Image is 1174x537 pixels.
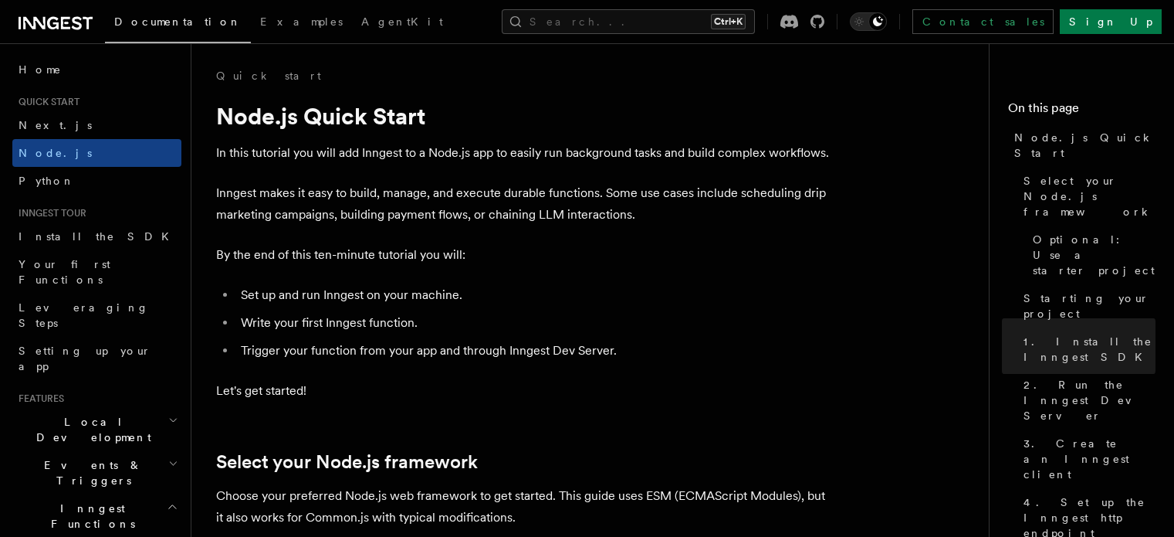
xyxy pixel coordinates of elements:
[216,68,321,83] a: Quick start
[1023,334,1155,365] span: 1. Install the Inngest SDK
[114,15,242,28] span: Documentation
[1033,232,1155,278] span: Optional: Use a starter project
[236,340,834,362] li: Trigger your function from your app and through Inngest Dev Server.
[12,207,86,219] span: Inngest tour
[251,5,352,42] a: Examples
[12,250,181,294] a: Your first Functions
[1017,328,1155,371] a: 1. Install the Inngest SDK
[216,451,478,473] a: Select your Node.js framework
[12,56,181,83] a: Home
[12,337,181,380] a: Setting up your app
[1014,130,1155,161] span: Node.js Quick Start
[216,142,834,164] p: In this tutorial you will add Inngest to a Node.js app to easily run background tasks and build c...
[12,111,181,139] a: Next.js
[1008,99,1155,124] h4: On this page
[1017,430,1155,488] a: 3. Create an Inngest client
[1017,371,1155,430] a: 2. Run the Inngest Dev Server
[12,294,181,337] a: Leveraging Steps
[216,102,834,130] h1: Node.js Quick Start
[711,14,746,29] kbd: Ctrl+K
[19,175,75,187] span: Python
[1023,377,1155,423] span: 2. Run the Inngest Dev Server
[216,380,834,402] p: Let's get started!
[912,9,1054,34] a: Contact sales
[216,485,834,529] p: Choose your preferred Node.js web framework to get started. This guide uses ESM (ECMAScript Modul...
[12,139,181,167] a: Node.js
[1023,173,1155,219] span: Select your Node.js framework
[19,345,151,372] span: Setting up your app
[12,451,181,495] button: Events & Triggers
[1008,124,1155,167] a: Node.js Quick Start
[850,12,887,31] button: Toggle dark mode
[105,5,251,43] a: Documentation
[12,457,168,488] span: Events & Triggers
[1023,291,1155,321] span: Starting your project
[1060,9,1162,34] a: Sign Up
[19,62,62,77] span: Home
[12,167,181,195] a: Python
[12,223,181,250] a: Install the SDK
[236,284,834,306] li: Set up and run Inngest on your machine.
[1017,284,1155,328] a: Starting your project
[1023,436,1155,482] span: 3. Create an Inngest client
[19,119,92,131] span: Next.js
[12,408,181,451] button: Local Development
[216,182,834,226] p: Inngest makes it easy to build, manage, and execute durable functions. Some use cases include sch...
[260,15,343,28] span: Examples
[19,258,110,286] span: Your first Functions
[19,230,178,243] span: Install the SDK
[12,501,167,532] span: Inngest Functions
[1017,167,1155,226] a: Select your Node.js framework
[216,244,834,266] p: By the end of this ten-minute tutorial you will:
[12,96,80,108] span: Quick start
[12,414,168,445] span: Local Development
[502,9,755,34] button: Search...Ctrl+K
[236,312,834,334] li: Write your first Inngest function.
[361,15,443,28] span: AgentKit
[352,5,452,42] a: AgentKit
[12,393,64,405] span: Features
[19,301,149,329] span: Leveraging Steps
[19,147,92,159] span: Node.js
[1027,226,1155,284] a: Optional: Use a starter project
